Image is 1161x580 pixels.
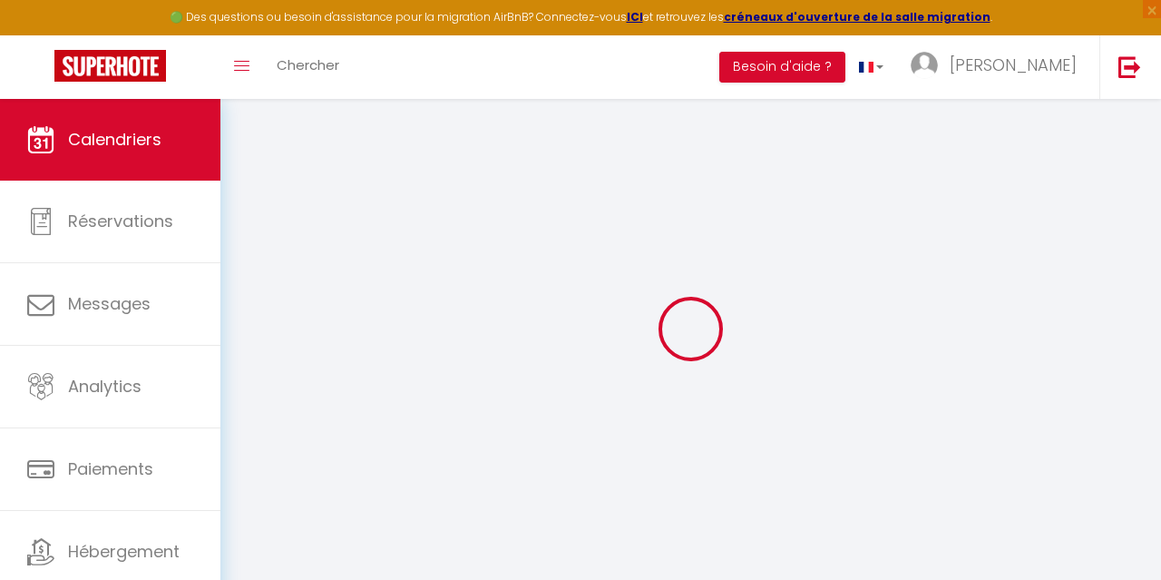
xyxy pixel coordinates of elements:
[897,35,1099,99] a: ... [PERSON_NAME]
[627,9,643,25] a: ICI
[68,540,180,563] span: Hébergement
[277,55,339,74] span: Chercher
[68,128,161,151] span: Calendriers
[719,52,845,83] button: Besoin d'aide ?
[68,457,153,480] span: Paiements
[54,50,166,82] img: Super Booking
[911,52,938,79] img: ...
[68,292,151,315] span: Messages
[68,210,173,232] span: Réservations
[950,54,1077,76] span: [PERSON_NAME]
[724,9,990,25] a: créneaux d'ouverture de la salle migration
[68,375,141,398] span: Analytics
[263,35,353,99] a: Chercher
[1118,55,1141,78] img: logout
